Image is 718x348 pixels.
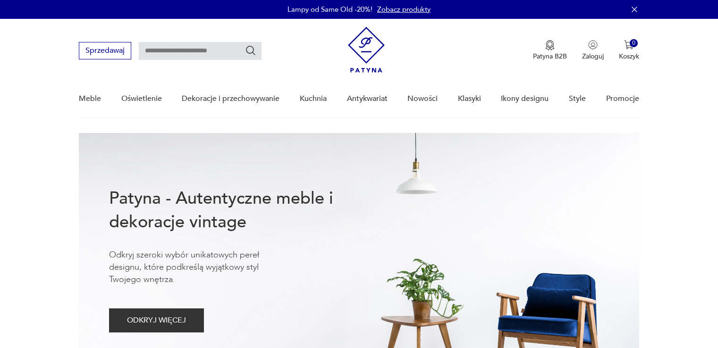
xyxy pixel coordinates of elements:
[109,308,204,332] button: ODKRYJ WIĘCEJ
[630,39,638,47] div: 0
[79,42,131,59] button: Sprzedawaj
[79,81,101,117] a: Meble
[287,5,372,14] p: Lampy od Same Old -20%!
[79,48,131,55] a: Sprzedawaj
[458,81,481,117] a: Klasyki
[300,81,327,117] a: Kuchnia
[121,81,162,117] a: Oświetlenie
[109,249,288,286] p: Odkryj szeroki wybór unikatowych pereł designu, które podkreślą wyjątkowy styl Twojego wnętrza.
[109,318,204,324] a: ODKRYJ WIĘCEJ
[407,81,438,117] a: Nowości
[533,40,567,61] button: Patyna B2B
[588,40,598,50] img: Ikonka użytkownika
[606,81,639,117] a: Promocje
[533,52,567,61] p: Patyna B2B
[619,40,639,61] button: 0Koszyk
[348,27,385,73] img: Patyna - sklep z meblami i dekoracjami vintage
[582,40,604,61] button: Zaloguj
[533,40,567,61] a: Ikona medaluPatyna B2B
[182,81,279,117] a: Dekoracje i przechowywanie
[619,52,639,61] p: Koszyk
[109,187,364,234] h1: Patyna - Autentyczne meble i dekoracje vintage
[624,40,634,50] img: Ikona koszyka
[569,81,586,117] a: Style
[501,81,549,117] a: Ikony designu
[545,40,555,50] img: Ikona medalu
[347,81,388,117] a: Antykwariat
[582,52,604,61] p: Zaloguj
[377,5,431,14] a: Zobacz produkty
[245,45,256,56] button: Szukaj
